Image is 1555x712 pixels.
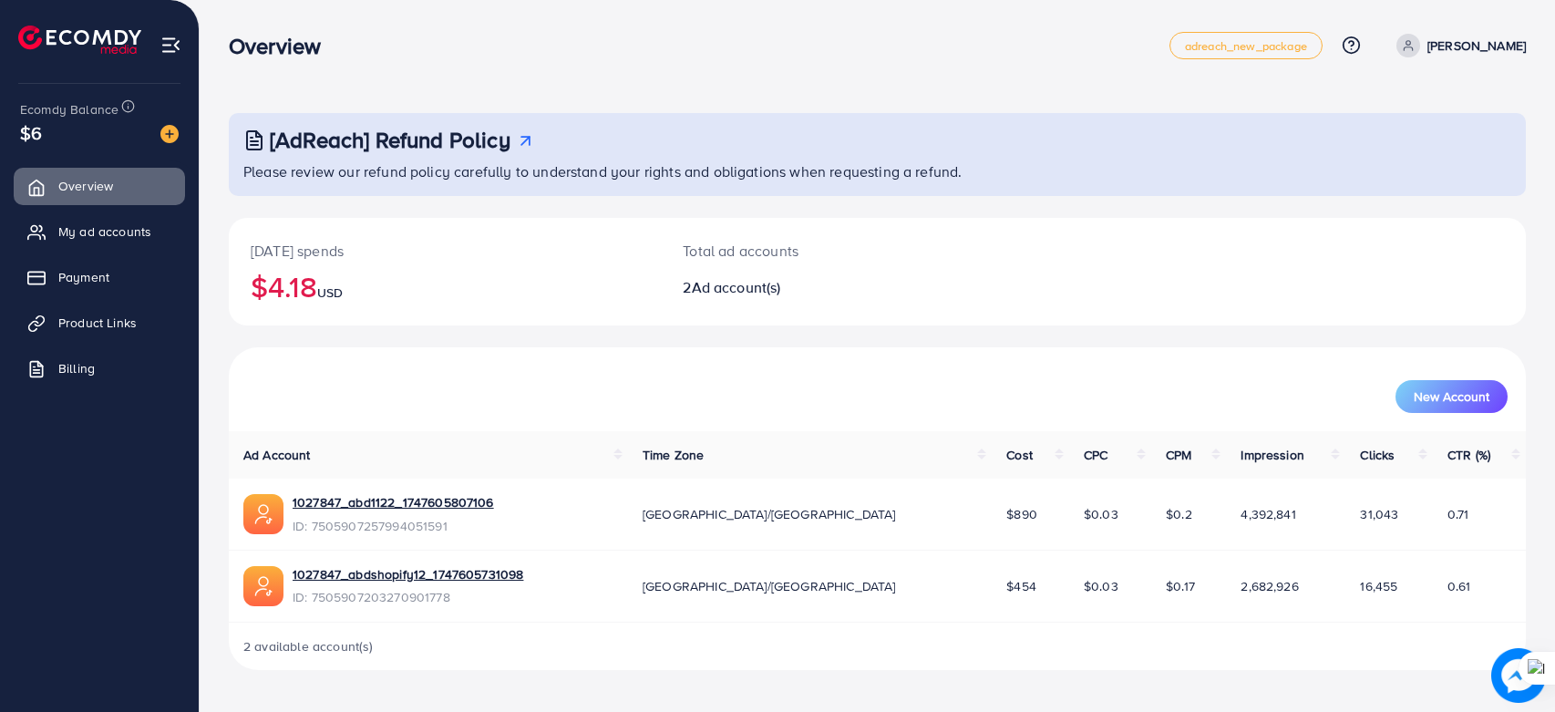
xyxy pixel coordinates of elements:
img: ic-ads-acc.e4c84228.svg [243,566,283,606]
span: Cost [1006,446,1033,464]
span: My ad accounts [58,222,151,241]
a: My ad accounts [14,213,185,250]
span: 2 available account(s) [243,637,374,655]
span: $0.03 [1084,577,1118,595]
span: New Account [1414,390,1489,403]
span: 2,682,926 [1241,577,1298,595]
img: image [160,125,179,143]
span: Billing [58,359,95,377]
span: 16,455 [1360,577,1397,595]
button: New Account [1395,380,1508,413]
span: Ad account(s) [692,277,781,297]
h3: Overview [229,33,335,59]
span: 0.71 [1447,505,1469,523]
span: ID: 7505907203270901778 [293,588,523,606]
p: Total ad accounts [683,240,963,262]
a: Overview [14,168,185,204]
a: 1027847_abd1122_1747605807106 [293,493,494,511]
img: image [1497,654,1541,698]
span: CPM [1166,446,1191,464]
span: 31,043 [1360,505,1398,523]
h2: 2 [683,279,963,296]
span: 4,392,841 [1241,505,1295,523]
span: Ecomdy Balance [20,100,118,119]
span: Product Links [58,314,137,332]
span: Time Zone [643,446,704,464]
a: Billing [14,350,185,387]
a: 1027847_abdshopify12_1747605731098 [293,565,523,583]
h3: [AdReach] Refund Policy [270,127,510,153]
p: Please review our refund policy carefully to understand your rights and obligations when requesti... [243,160,1515,182]
img: menu [160,35,181,56]
span: Overview [58,177,113,195]
span: $0.03 [1084,505,1118,523]
span: Clicks [1360,446,1395,464]
span: $454 [1006,577,1036,595]
p: [DATE] spends [251,240,639,262]
span: Ad Account [243,446,311,464]
span: Payment [58,268,109,286]
span: $6 [20,119,42,146]
span: CPC [1084,446,1107,464]
span: $0.17 [1166,577,1195,595]
span: 0.61 [1447,577,1471,595]
span: CTR (%) [1447,446,1490,464]
span: ID: 7505907257994051591 [293,517,494,535]
img: ic-ads-acc.e4c84228.svg [243,494,283,534]
span: $0.2 [1166,505,1192,523]
span: Impression [1241,446,1304,464]
img: logo [18,26,141,54]
a: Product Links [14,304,185,341]
span: USD [317,284,343,302]
a: Payment [14,259,185,295]
a: [PERSON_NAME] [1389,34,1526,57]
span: $890 [1006,505,1037,523]
p: [PERSON_NAME] [1427,35,1526,57]
a: adreach_new_package [1169,32,1323,59]
span: [GEOGRAPHIC_DATA]/[GEOGRAPHIC_DATA] [643,505,896,523]
span: [GEOGRAPHIC_DATA]/[GEOGRAPHIC_DATA] [643,577,896,595]
h2: $4.18 [251,269,639,304]
span: adreach_new_package [1185,40,1307,52]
